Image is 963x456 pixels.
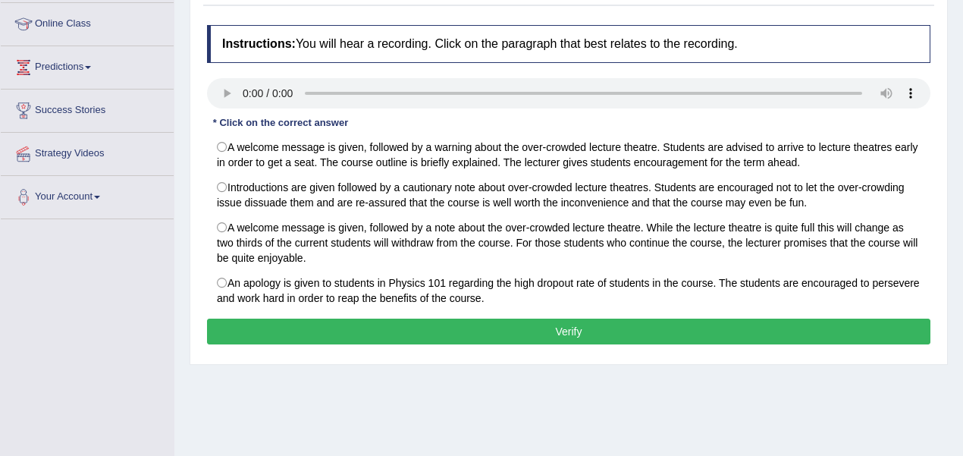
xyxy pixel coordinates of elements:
a: Predictions [1,46,174,84]
div: * Click on the correct answer [207,116,354,131]
a: Success Stories [1,90,174,127]
label: A welcome message is given, followed by a note about the over-crowded lecture theatre. While the ... [207,215,930,271]
h4: You will hear a recording. Click on the paragraph that best relates to the recording. [207,25,930,63]
a: Strategy Videos [1,133,174,171]
button: Verify [207,319,930,344]
a: Online Class [1,3,174,41]
a: Your Account [1,176,174,214]
label: An apology is given to students in Physics 101 regarding the high dropout rate of students in the... [207,270,930,311]
b: Instructions: [222,37,296,50]
label: Introductions are given followed by a cautionary note about over-crowded lecture theatres. Studen... [207,175,930,215]
label: A welcome message is given, followed by a warning about the over-crowded lecture theatre. Student... [207,134,930,175]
